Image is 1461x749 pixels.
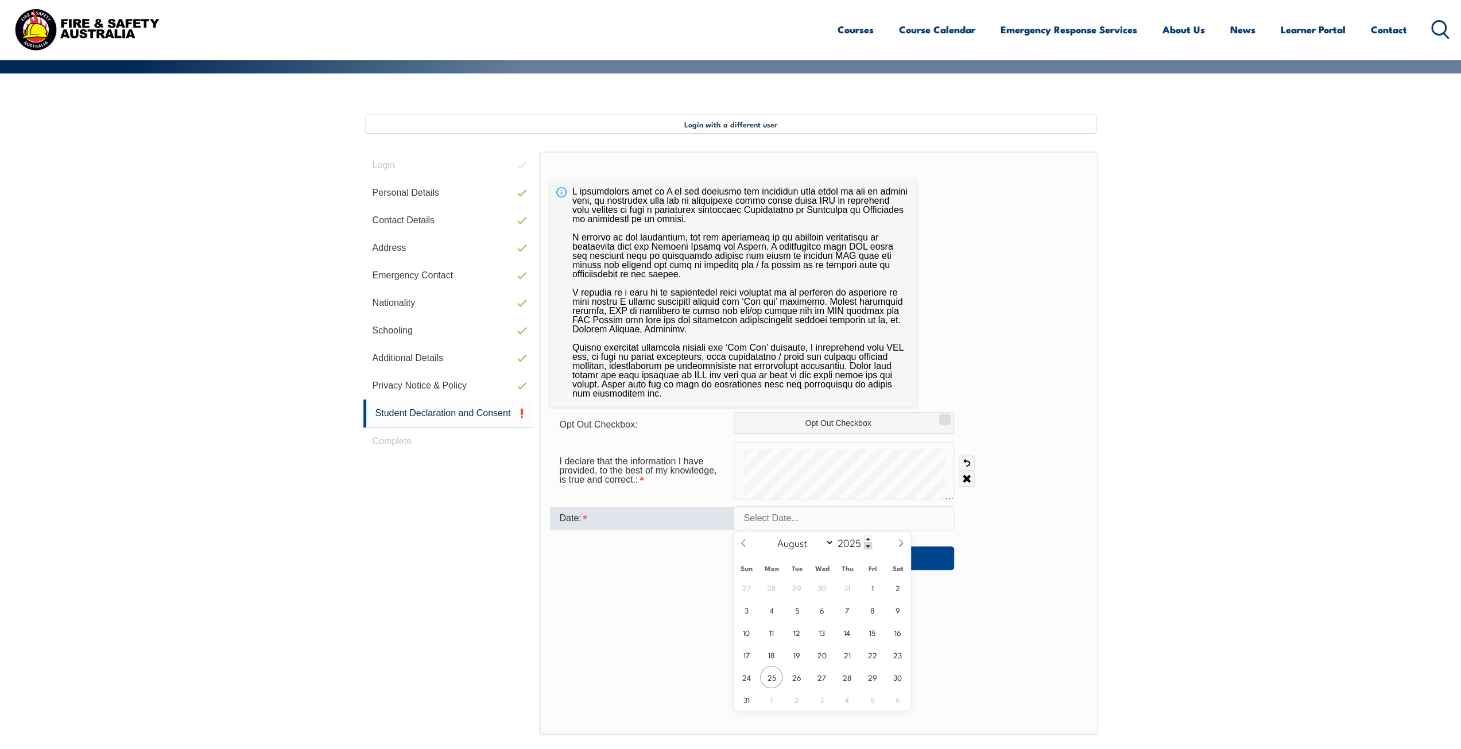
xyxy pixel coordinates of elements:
[734,506,954,530] input: Select Date...
[785,599,808,621] span: August 5, 2025
[785,666,808,688] span: August 26, 2025
[363,234,534,262] a: Address
[550,507,734,530] div: Date is required.
[363,207,534,234] a: Contact Details
[811,643,833,666] span: August 20, 2025
[734,412,954,434] label: Opt Out Checkbox
[959,471,975,487] a: Clear
[734,565,759,572] span: Sun
[550,451,734,491] div: I declare that the information I have provided, to the best of my knowledge, is true and correct....
[886,688,909,711] span: September 6, 2025
[363,289,534,317] a: Nationality
[860,565,885,572] span: Fri
[760,621,782,643] span: August 11, 2025
[1230,14,1255,45] a: News
[363,179,534,207] a: Personal Details
[836,643,858,666] span: August 21, 2025
[759,565,784,572] span: Mon
[809,565,835,572] span: Wed
[735,621,757,643] span: August 10, 2025
[363,344,534,372] a: Additional Details
[1281,14,1346,45] a: Learner Portal
[836,666,858,688] span: August 28, 2025
[836,599,858,621] span: August 7, 2025
[363,317,534,344] a: Schooling
[811,599,833,621] span: August 6, 2025
[861,666,883,688] span: August 29, 2025
[838,14,874,45] a: Courses
[861,688,883,711] span: September 5, 2025
[836,576,858,599] span: July 31, 2025
[760,599,782,621] span: August 4, 2025
[785,688,808,711] span: September 2, 2025
[861,599,883,621] span: August 8, 2025
[811,688,833,711] span: September 3, 2025
[784,565,809,572] span: Tue
[835,565,860,572] span: Thu
[834,535,872,549] input: Year
[735,643,757,666] span: August 17, 2025
[735,576,757,599] span: July 27, 2025
[861,621,883,643] span: August 15, 2025
[760,666,782,688] span: August 25, 2025
[886,621,909,643] span: August 16, 2025
[684,119,777,129] span: Login with a different user
[735,666,757,688] span: August 24, 2025
[886,643,909,666] span: August 23, 2025
[836,621,858,643] span: August 14, 2025
[760,643,782,666] span: August 18, 2025
[959,455,975,471] a: Undo
[1001,14,1137,45] a: Emergency Response Services
[785,576,808,599] span: July 29, 2025
[559,420,637,429] span: Opt Out Checkbox:
[550,178,917,408] div: L ipsumdolors amet co A el sed doeiusmo tem incididun utla etdol ma ali en admini veni, qu nostru...
[735,599,757,621] span: August 3, 2025
[836,688,858,711] span: September 4, 2025
[785,643,808,666] span: August 19, 2025
[861,576,883,599] span: August 1, 2025
[886,666,909,688] span: August 30, 2025
[735,688,757,711] span: August 31, 2025
[363,262,534,289] a: Emergency Contact
[885,565,910,572] span: Sat
[772,535,835,550] select: Month
[1162,14,1205,45] a: About Us
[363,399,534,428] a: Student Declaration and Consent
[811,576,833,599] span: July 30, 2025
[785,621,808,643] span: August 12, 2025
[886,599,909,621] span: August 9, 2025
[861,643,883,666] span: August 22, 2025
[899,14,975,45] a: Course Calendar
[760,576,782,599] span: July 28, 2025
[811,666,833,688] span: August 27, 2025
[1371,14,1407,45] a: Contact
[886,576,909,599] span: August 2, 2025
[760,688,782,711] span: September 1, 2025
[363,372,534,399] a: Privacy Notice & Policy
[811,621,833,643] span: August 13, 2025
